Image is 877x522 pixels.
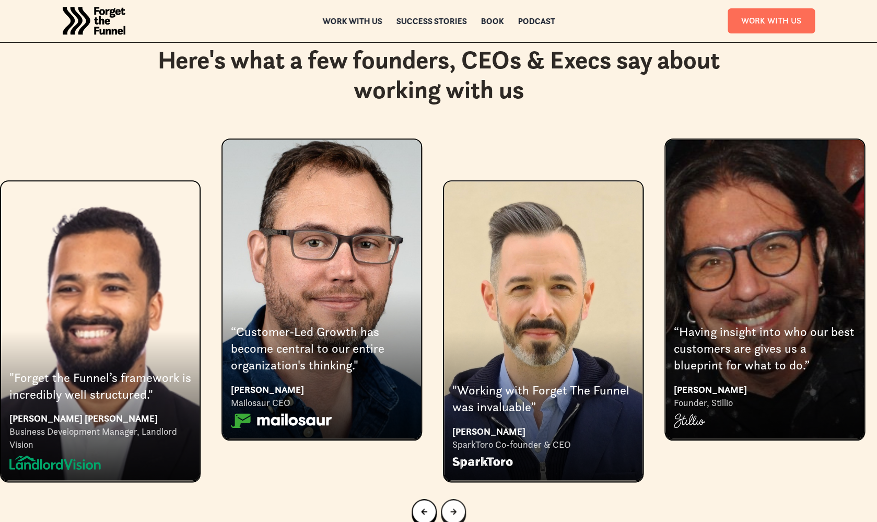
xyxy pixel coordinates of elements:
div: [PERSON_NAME] [231,382,413,397]
a: Book [481,17,504,25]
a: Podcast [518,17,555,25]
div: [PERSON_NAME] [674,382,856,397]
a: Success Stories [396,17,466,25]
div: "Working with Forget The Funnel was invaluable” [452,382,634,416]
div: 4 of 9 [443,138,644,481]
a: Work With Us [728,8,815,33]
h2: Here's what a few founders, CEOs & Execs say about working with us [115,45,763,105]
div: “Having insight into who our best customers are gives us a blueprint for what to do.” [674,323,856,374]
a: Work with us [322,17,382,25]
div: "Forget the Funnel’s framework is incredibly well structured." [9,369,191,403]
div: “Customer-Led Growth has become central to our entire organization's thinking." [231,323,413,374]
div: [PERSON_NAME] [PERSON_NAME] [9,411,191,425]
div: [PERSON_NAME] [452,424,634,438]
div: 5 of 9 [664,138,865,439]
div: Founder, Stillio [674,397,856,409]
div: Business Development Manager, Landlord Vision [9,425,191,451]
div: Mailosaur CEO [231,397,413,409]
div: 3 of 9 [221,138,422,439]
div: SparkToro Co-founder & CEO [452,438,634,451]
